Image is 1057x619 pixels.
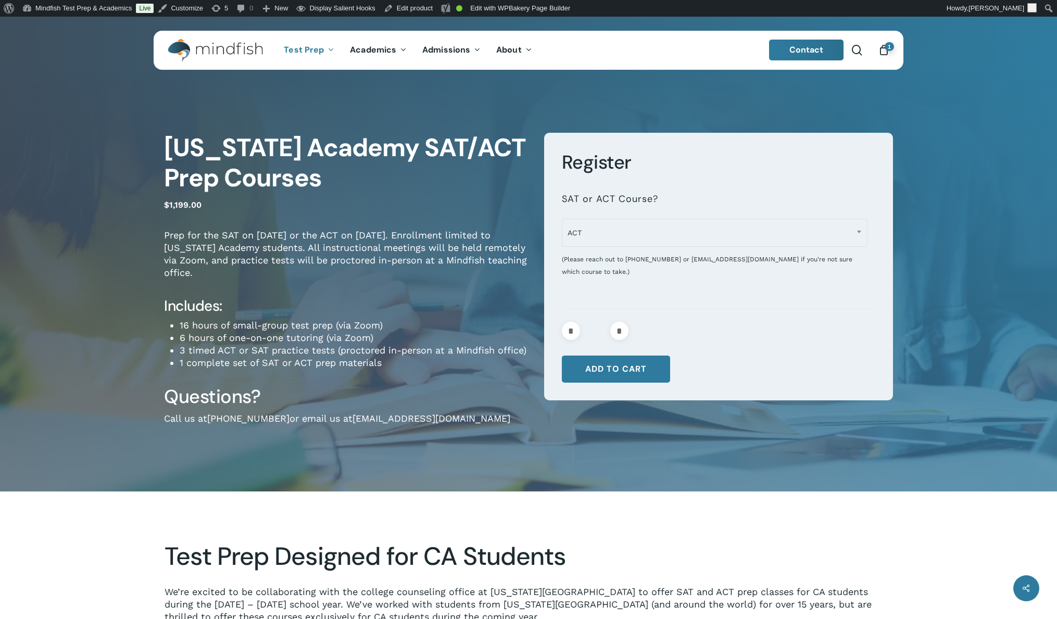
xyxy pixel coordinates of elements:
h3: Register [562,150,876,174]
label: SAT or ACT Course? [562,193,658,205]
span: Contact [789,44,824,55]
h4: Includes: [164,297,528,315]
a: Cart [878,44,889,56]
bdi: 1,199.00 [164,200,202,210]
li: 3 timed ACT or SAT practice tests (proctored in-person at a Mindfish office) [180,344,528,357]
li: 1 complete set of SAT or ACT prep materials [180,357,528,369]
a: Admissions [414,46,488,55]
span: Admissions [422,44,470,55]
span: ACT [562,219,867,247]
p: Call us at or email us at [164,412,528,439]
nav: Main Menu [276,31,539,70]
span: Academics [350,44,396,55]
li: 16 hours of small-group test prep (via Zoom) [180,319,528,332]
span: About [496,44,522,55]
h3: Questions? [164,385,528,409]
iframe: Chatbot [988,550,1042,604]
input: Product quantity [583,322,607,340]
a: [EMAIL_ADDRESS][DOMAIN_NAME] [353,413,510,424]
a: Live [136,4,154,13]
h2: Test Prep Designed for CA Students [165,541,893,572]
li: 6 hours of one-on-one tutoring (via Zoom) [180,332,528,344]
span: 1 [885,42,894,51]
span: ACT [562,222,867,244]
span: Test Prep [284,44,324,55]
span: [PERSON_NAME] [968,4,1024,12]
h1: [US_STATE] Academy SAT/ACT Prep Courses [164,133,528,193]
span: $ [164,200,169,210]
a: Contact [769,40,844,60]
a: [PHONE_NUMBER] [207,413,290,424]
a: About [488,46,540,55]
button: Add to cart [562,356,670,383]
div: Good [456,5,462,11]
div: (Please reach out to [PHONE_NUMBER] or [EMAIL_ADDRESS][DOMAIN_NAME] if you're not sure which cour... [562,245,867,278]
p: Prep for the SAT on [DATE] or the ACT on [DATE]. Enrollment limited to [US_STATE] Academy student... [164,229,528,293]
a: Academics [342,46,414,55]
header: Main Menu [154,31,903,70]
a: Test Prep [276,46,342,55]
